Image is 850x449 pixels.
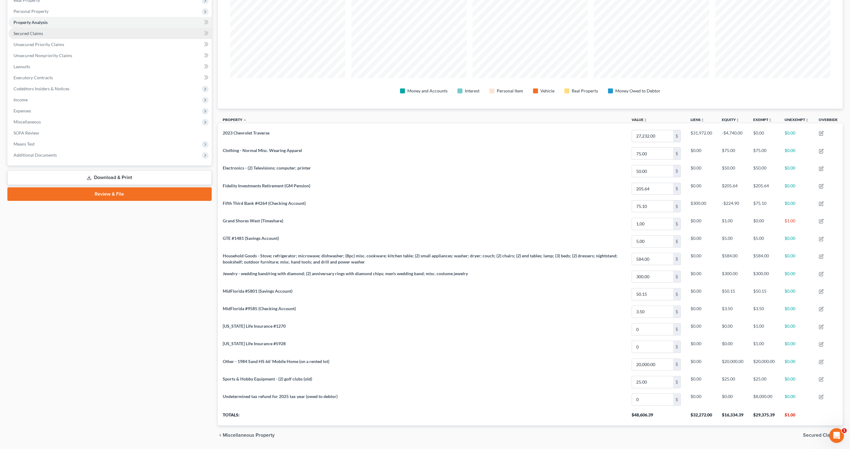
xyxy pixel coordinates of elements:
td: $584.00 [717,250,748,268]
td: $0.00 [780,162,814,180]
th: $29,375.39 [748,408,780,425]
span: SOFA Review [14,130,39,135]
iframe: Intercom live chat [829,428,844,443]
span: Other - 1984 Sand HS 66' Mobile Home (on a rented lot) [223,359,329,364]
td: $0.00 [717,338,748,356]
a: Executory Contracts [9,72,212,83]
a: Exemptunfold_more [753,117,772,122]
input: 0.00 [632,183,673,195]
td: $25.00 [748,373,780,391]
td: $0.00 [780,321,814,338]
td: $0.00 [686,373,717,391]
a: Secured Claims [9,28,212,39]
td: $75.00 [748,145,780,162]
a: Unsecured Nonpriority Claims [9,50,212,61]
input: 0.00 [632,201,673,212]
button: Secured Claims chevron_right [803,433,843,438]
div: $ [673,271,680,283]
span: Executory Contracts [14,75,53,80]
td: $0.00 [686,391,717,408]
td: $205.64 [717,180,748,197]
div: $ [673,323,680,335]
i: unfold_more [805,118,809,122]
span: GTE #1481 (Savings Account) [223,236,279,241]
span: [US_STATE] Life Insurance #5928 [223,341,286,346]
a: Review & File [7,187,212,201]
div: $ [673,201,680,212]
input: 0.00 [632,376,673,388]
td: $0.00 [686,303,717,320]
td: $5.00 [748,232,780,250]
td: $0.00 [780,197,814,215]
td: $20,000.00 [748,356,780,373]
th: $48,606.39 [627,408,686,425]
div: $ [673,218,680,230]
td: $0.00 [686,162,717,180]
span: Secured Claims [803,433,838,438]
div: Money and Accounts [407,88,448,94]
div: Personal Item [497,88,523,94]
div: $ [673,165,680,177]
i: unfold_more [768,118,772,122]
td: $300.00 [748,268,780,285]
div: Vehicle [540,88,554,94]
span: Jewelry - wedding band/ring with diamond; (2) anniversary rings with diamond chips; men's wedding... [223,271,468,276]
div: Real Property [572,88,598,94]
td: $3.50 [717,303,748,320]
i: unfold_more [736,118,739,122]
td: $0.00 [780,232,814,250]
div: $ [673,130,680,142]
span: Unsecured Nonpriority Claims [14,53,72,58]
td: $1.00 [748,321,780,338]
th: $16,334.39 [717,408,748,425]
td: $50.15 [717,285,748,303]
a: Lawsuits [9,61,212,72]
input: 0.00 [632,253,673,265]
th: $32,272.00 [686,408,717,425]
span: Grand Shores West (Timeshare) [223,218,283,223]
i: chevron_left [218,433,223,438]
div: Money Owed to Debtor [615,88,660,94]
td: $0.00 [717,391,748,408]
td: $0.00 [780,180,814,197]
i: unfold_more [644,118,647,122]
button: chevron_left Miscellaneous Property [218,433,275,438]
td: $25.00 [717,373,748,391]
td: $0.00 [686,285,717,303]
span: Undetermined tax refund for 2025 tax year (owed to debtor) [223,394,338,399]
td: $75.10 [748,197,780,215]
span: 1 [842,428,847,433]
td: $0.00 [686,145,717,162]
span: 2023 Chevrolet Traverse [223,130,269,135]
td: $0.00 [780,285,814,303]
div: $ [673,183,680,195]
input: 0.00 [632,359,673,370]
td: $0.00 [717,321,748,338]
td: $0.00 [780,391,814,408]
div: $ [673,394,680,405]
span: MidFlorida #9585 (Checking Account) [223,306,296,311]
a: Valueunfold_more [632,117,647,122]
span: Unsecured Priority Claims [14,42,64,47]
a: Property Analysis [9,17,212,28]
span: Codebtors Insiders & Notices [14,86,69,91]
a: Unexemptunfold_more [785,117,809,122]
input: 0.00 [632,341,673,353]
div: $ [673,253,680,265]
th: Totals: [218,408,627,425]
td: $50.00 [717,162,748,180]
td: $0.00 [686,338,717,356]
div: $ [673,288,680,300]
span: Miscellaneous Property [223,433,275,438]
a: Download & Print [7,170,212,185]
div: $ [673,359,680,370]
td: $0.00 [780,145,814,162]
span: Personal Property [14,9,49,14]
span: Fifth Third Bank #4264 (Checking Account) [223,201,306,206]
td: $50.15 [748,285,780,303]
td: -$4,740.00 [717,127,748,145]
input: 0.00 [632,271,673,283]
td: $0.00 [686,250,717,268]
span: Income [14,97,28,102]
td: $0.00 [686,321,717,338]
